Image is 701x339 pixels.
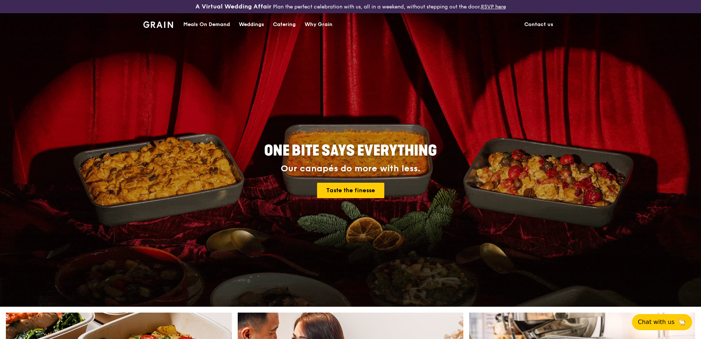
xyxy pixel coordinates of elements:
a: Why Grain [300,14,337,36]
img: Grain [143,21,173,28]
div: Meals On Demand [183,14,230,36]
div: Plan the perfect celebration with us, all in a weekend, without stepping out the door. [139,3,562,10]
a: RSVP here [481,4,506,10]
button: Chat with us🦙 [632,314,692,330]
a: Contact us [520,14,558,36]
a: Taste the finesse [317,183,384,198]
span: Chat with us [638,318,675,327]
a: Weddings [234,14,269,36]
span: 🦙 [677,318,686,327]
div: Why Grain [305,14,332,36]
a: GrainGrain [143,13,173,35]
div: Weddings [239,14,264,36]
h3: A Virtual Wedding Affair [195,3,272,10]
a: Catering [269,14,300,36]
div: Catering [273,14,296,36]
